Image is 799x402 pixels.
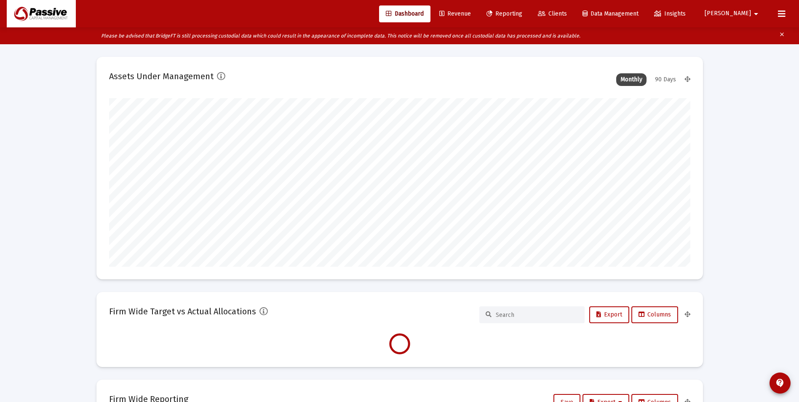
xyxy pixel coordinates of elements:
h2: Assets Under Management [109,70,214,83]
span: Revenue [439,10,471,17]
div: Monthly [616,73,647,86]
span: [PERSON_NAME] [705,10,751,17]
button: Export [589,306,629,323]
a: Revenue [433,5,478,22]
i: Please be advised that BridgeFT is still processing custodial data which could result in the appe... [101,33,580,39]
mat-icon: contact_support [775,378,785,388]
input: Search [496,311,578,319]
span: Reporting [486,10,522,17]
a: Reporting [480,5,529,22]
span: Insights [654,10,686,17]
span: Clients [538,10,567,17]
a: Dashboard [379,5,430,22]
button: [PERSON_NAME] [695,5,771,22]
img: Dashboard [13,5,69,22]
a: Clients [531,5,574,22]
div: 90 Days [651,73,680,86]
a: Insights [647,5,692,22]
span: Dashboard [386,10,424,17]
span: Columns [639,311,671,318]
a: Data Management [576,5,645,22]
h2: Firm Wide Target vs Actual Allocations [109,305,256,318]
mat-icon: clear [779,29,785,42]
mat-icon: arrow_drop_down [751,5,761,22]
button: Columns [631,306,678,323]
span: Export [596,311,622,318]
span: Data Management [583,10,639,17]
